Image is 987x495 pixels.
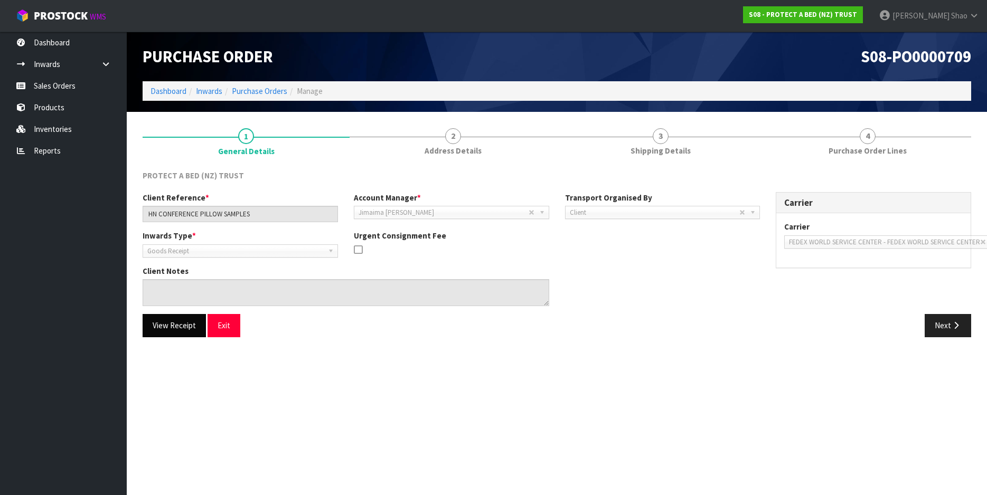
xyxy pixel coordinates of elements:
img: cube-alt.png [16,9,29,22]
label: Transport Organised By [565,192,652,203]
span: S08-PO0000709 [861,46,971,66]
a: Dashboard [151,86,186,96]
span: 2 [445,128,461,144]
label: Inwards Type [143,230,196,241]
span: Purchase Order Lines [829,145,907,156]
label: Account Manager [354,192,421,203]
span: 3 [653,128,669,144]
span: General Details [143,162,971,345]
label: Carrier [784,221,810,232]
label: Urgent Consignment Fee [354,230,446,241]
span: 1 [238,128,254,144]
span: Purchase Order [143,46,273,66]
strong: S08 - PROTECT A BED (NZ) TRUST [749,10,857,19]
span: General Details [218,146,275,157]
label: Client Reference [143,192,209,203]
span: Address Details [425,145,482,156]
small: WMS [90,12,106,22]
h3: Carrier [784,198,963,208]
span: Goods Receipt [147,245,324,258]
span: Client [570,206,740,219]
span: Shipping Details [631,145,691,156]
input: Client Reference [143,206,338,222]
span: 4 [860,128,876,144]
span: [PERSON_NAME] [892,11,950,21]
span: PROTECT A BED (NZ) TRUST [143,170,244,180]
span: Jimaima [PERSON_NAME] [359,206,529,219]
a: Inwards [196,86,222,96]
button: Exit [208,314,240,337]
span: Shao [951,11,967,21]
a: Purchase Orders [232,86,287,96]
button: Next [925,314,971,337]
span: Manage [297,86,323,96]
span: ProStock [34,9,88,23]
label: Client Notes [143,265,189,277]
button: View Receipt [143,314,206,337]
span: FEDEX WORLD SERVICE CENTER - FEDEX WORLD SERVICE CENTER [789,236,980,249]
